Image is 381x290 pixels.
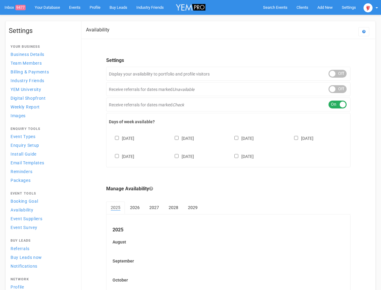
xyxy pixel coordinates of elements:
input: [DATE] [294,136,298,140]
label: [DATE] [228,153,254,159]
span: Notifications [11,264,37,269]
span: Event Survey [11,225,37,230]
label: [DATE] [109,153,134,159]
span: Availability [11,208,33,212]
span: Clients [297,5,308,10]
a: 2029 [183,201,202,214]
span: Team Members [11,61,42,66]
em: Check [173,102,184,107]
a: 2026 [125,201,144,214]
a: Packages [9,176,75,184]
a: Notifications [9,262,75,270]
span: Billing & Payments [11,69,49,74]
a: Weekly Report [9,103,75,111]
img: open-uri20250107-2-1pbi2ie [364,3,373,12]
label: October [113,277,344,283]
input: [DATE] [175,136,179,140]
span: Booking Goal [11,199,38,204]
span: Email Templates [11,160,44,165]
input: [DATE] [115,154,119,158]
a: Availability [9,206,75,214]
span: Weekly Report [11,105,40,109]
input: [DATE] [115,136,119,140]
span: Digital Shopfront [11,96,46,101]
a: Event Suppliers [9,214,75,223]
h4: Enquiry Tools [11,127,73,131]
label: Days of week available? [109,119,348,125]
label: [DATE] [169,153,194,159]
a: Buy Leads now [9,253,75,261]
a: 2025 [106,201,125,214]
a: Referrals [9,244,75,253]
a: Event Survey [9,223,75,231]
span: Reminders [11,169,32,174]
span: Business Details [11,52,44,57]
em: Unavailable [173,87,194,92]
a: Event Types [9,132,75,140]
a: Email Templates [9,159,75,167]
label: [DATE] [228,135,254,141]
a: Enquiry Setup [9,141,75,149]
a: Images [9,111,75,120]
label: [DATE] [169,135,194,141]
div: Display your availability to portfolio and profile visitors [106,67,351,81]
span: YEM University [11,87,41,92]
input: [DATE] [175,154,179,158]
legend: Settings [106,57,351,64]
div: Receive referrals for dates marked [106,82,351,96]
div: Receive referrals for dates marked [106,98,351,111]
span: Add New [317,5,333,10]
span: Packages [11,178,31,183]
h4: Event Tools [11,192,73,195]
a: Billing & Payments [9,68,75,76]
a: Digital Shopfront [9,94,75,102]
h4: Buy Leads [11,239,73,243]
a: Business Details [9,50,75,58]
a: Team Members [9,59,75,67]
a: Reminders [9,167,75,176]
span: Event Suppliers [11,216,43,221]
label: [DATE] [288,135,313,141]
label: [DATE] [109,135,134,141]
h1: Settings [9,27,75,34]
a: 2027 [145,201,164,214]
a: Booking Goal [9,197,75,205]
legend: Manage Availability [106,185,351,192]
legend: 2025 [113,227,344,234]
a: Install Guide [9,150,75,158]
h4: Network [11,278,73,281]
span: Search Events [263,5,287,10]
input: [DATE] [234,136,238,140]
span: Enquiry Setup [11,143,39,148]
span: Event Types [11,134,36,139]
span: Images [11,113,26,118]
input: [DATE] [234,154,238,158]
h2: Availability [86,27,110,33]
label: August [113,239,344,245]
h4: Your Business [11,45,73,49]
a: 2028 [164,201,183,214]
span: 9477 [15,5,26,10]
label: September [113,258,344,264]
a: YEM University [9,85,75,93]
a: Industry Friends [9,76,75,85]
span: Install Guide [11,152,37,156]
